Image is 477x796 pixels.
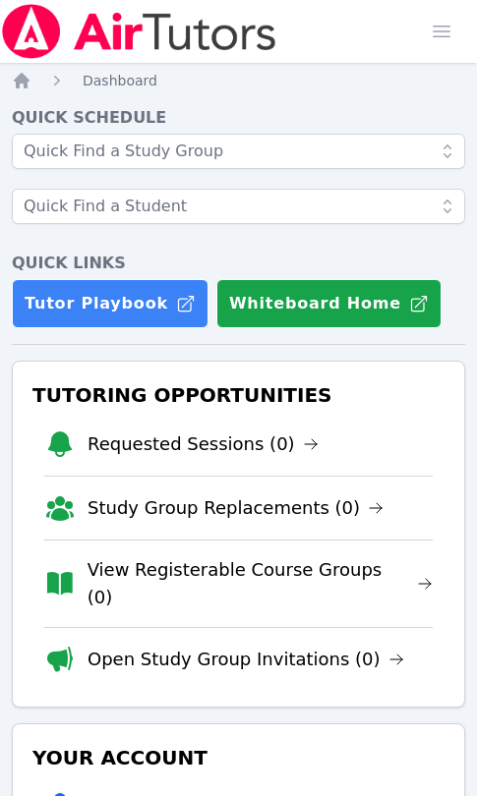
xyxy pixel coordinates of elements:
h4: Quick Schedule [12,106,465,130]
button: Whiteboard Home [216,279,442,328]
a: Tutor Playbook [12,279,209,328]
nav: Breadcrumb [12,71,465,90]
a: Open Study Group Invitations (0) [88,646,404,673]
a: Dashboard [83,71,157,90]
a: Study Group Replacements (0) [88,494,384,522]
span: Dashboard [83,73,157,88]
h4: Quick Links [12,252,465,275]
a: Requested Sessions (0) [88,430,319,458]
h3: Tutoring Opportunities [29,377,448,413]
input: Quick Find a Student [12,189,465,224]
input: Quick Find a Study Group [12,134,465,169]
a: View Registerable Course Groups (0) [88,556,433,611]
h3: Your Account [29,740,448,775]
